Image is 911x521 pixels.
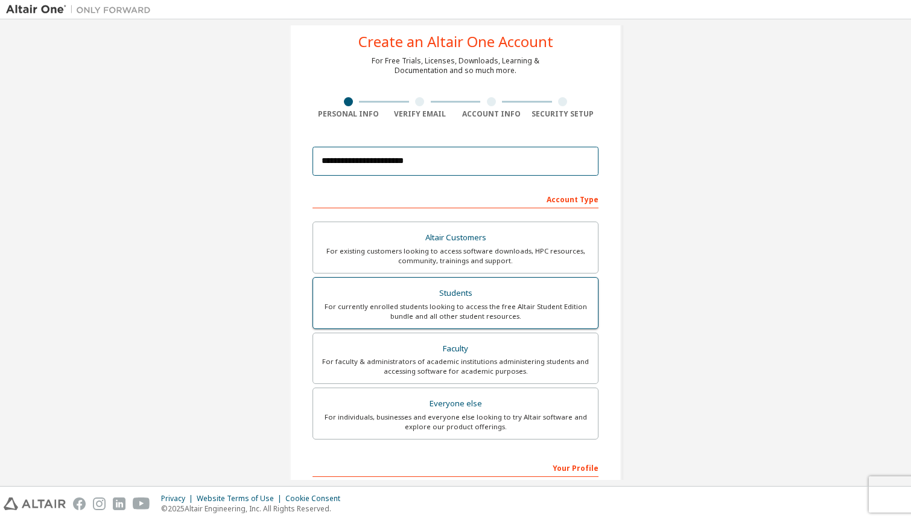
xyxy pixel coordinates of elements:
div: Students [320,285,591,302]
div: For individuals, businesses and everyone else looking to try Altair software and explore our prod... [320,412,591,432]
div: Account Type [313,189,598,208]
img: youtube.svg [133,497,150,510]
div: Faculty [320,340,591,357]
img: instagram.svg [93,497,106,510]
div: For existing customers looking to access software downloads, HPC resources, community, trainings ... [320,246,591,266]
div: Altair Customers [320,229,591,246]
div: Verify Email [384,109,456,119]
div: For Free Trials, Licenses, Downloads, Learning & Documentation and so much more. [372,56,539,75]
div: Privacy [161,494,197,503]
img: linkedin.svg [113,497,125,510]
div: Account Info [455,109,527,119]
div: Create an Altair One Account [358,34,553,49]
img: altair_logo.svg [4,497,66,510]
div: Personal Info [313,109,384,119]
div: Cookie Consent [285,494,348,503]
div: Website Terms of Use [197,494,285,503]
div: Your Profile [313,458,598,477]
p: © 2025 Altair Engineering, Inc. All Rights Reserved. [161,503,348,514]
div: Everyone else [320,395,591,412]
div: Security Setup [527,109,599,119]
img: facebook.svg [73,497,86,510]
img: Altair One [6,4,157,16]
div: For faculty & administrators of academic institutions administering students and accessing softwa... [320,357,591,376]
div: For currently enrolled students looking to access the free Altair Student Edition bundle and all ... [320,302,591,321]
